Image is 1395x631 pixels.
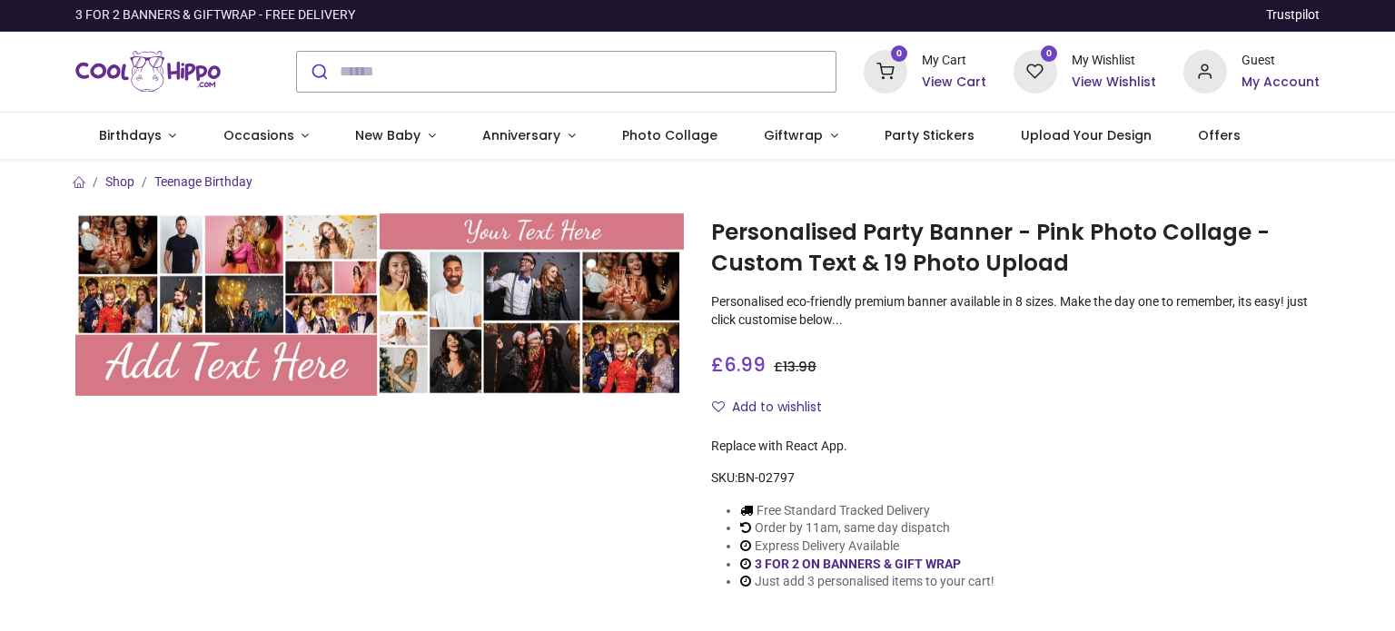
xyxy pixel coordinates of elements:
button: Add to wishlistAdd to wishlist [711,392,837,423]
a: 3 FOR 2 ON BANNERS & GIFT WRAP [755,557,961,571]
div: My Wishlist [1072,52,1156,70]
a: My Account [1242,74,1320,92]
li: Express Delivery Available [740,537,994,556]
span: £ [711,351,766,378]
span: Party Stickers [885,126,975,144]
span: Offers [1198,126,1241,144]
div: Replace with React App. [711,438,1320,456]
a: Occasions [200,113,332,160]
span: Photo Collage [622,126,717,144]
li: Just add 3 personalised items to your cart! [740,573,994,591]
span: 13.98 [783,358,816,376]
i: Add to wishlist [712,400,725,413]
img: Personalised Party Banner - Pink Photo Collage - Custom Text & 19 Photo Upload [75,213,684,396]
a: Giftwrap [740,113,861,160]
li: Order by 11am, same day dispatch [740,519,994,537]
span: Anniversary [482,126,560,144]
div: 3 FOR 2 BANNERS & GIFTWRAP - FREE DELIVERY [75,6,355,25]
a: Trustpilot [1266,6,1320,25]
sup: 0 [891,45,908,63]
a: 0 [864,63,907,77]
div: Guest [1242,52,1320,70]
img: Cool Hippo [75,46,221,97]
button: Submit [297,52,340,92]
span: £ [774,358,816,376]
sup: 0 [1041,45,1058,63]
span: Occasions [223,126,294,144]
li: Free Standard Tracked Delivery [740,502,994,520]
h1: Personalised Party Banner - Pink Photo Collage - Custom Text & 19 Photo Upload [711,217,1320,280]
a: Teenage Birthday [154,174,252,189]
span: Giftwrap [764,126,823,144]
span: BN-02797 [737,470,795,485]
a: View Wishlist [1072,74,1156,92]
span: Birthdays [99,126,162,144]
div: My Cart [922,52,986,70]
span: Upload Your Design [1021,126,1152,144]
a: View Cart [922,74,986,92]
p: Personalised eco-friendly premium banner available in 8 sizes. Make the day one to remember, its ... [711,293,1320,329]
span: New Baby [355,126,420,144]
a: New Baby [332,113,460,160]
a: Logo of Cool Hippo [75,46,221,97]
a: Shop [105,174,134,189]
span: 6.99 [724,351,766,378]
a: Birthdays [75,113,200,160]
div: SKU: [711,469,1320,488]
a: Anniversary [459,113,599,160]
a: 0 [1014,63,1057,77]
